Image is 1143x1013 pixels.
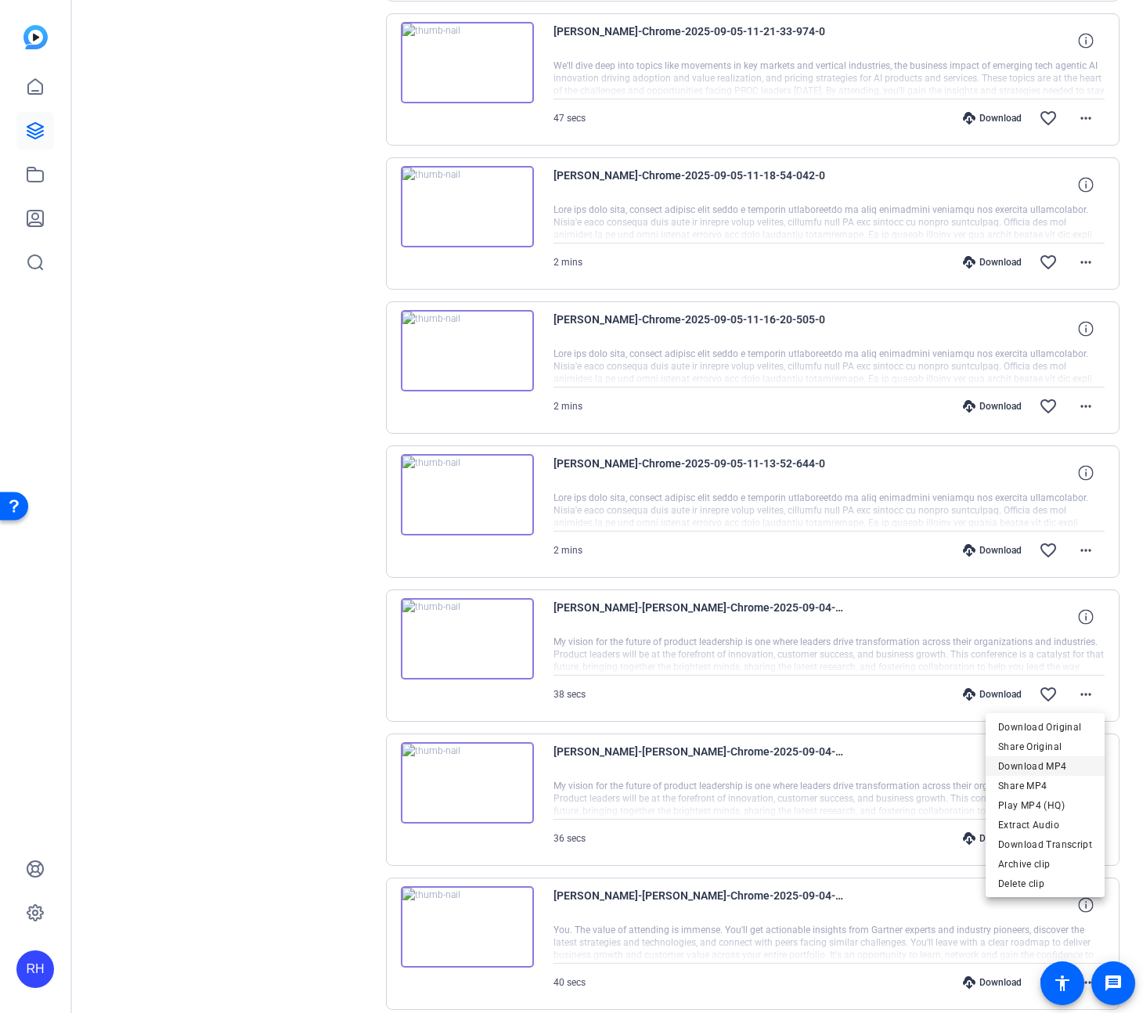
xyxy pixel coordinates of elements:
[998,796,1092,815] span: Play MP4 (HQ)
[998,757,1092,776] span: Download MP4
[998,874,1092,893] span: Delete clip
[998,855,1092,874] span: Archive clip
[998,835,1092,854] span: Download Transcript
[998,816,1092,835] span: Extract Audio
[998,718,1092,737] span: Download Original
[998,777,1092,795] span: Share MP4
[998,737,1092,756] span: Share Original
